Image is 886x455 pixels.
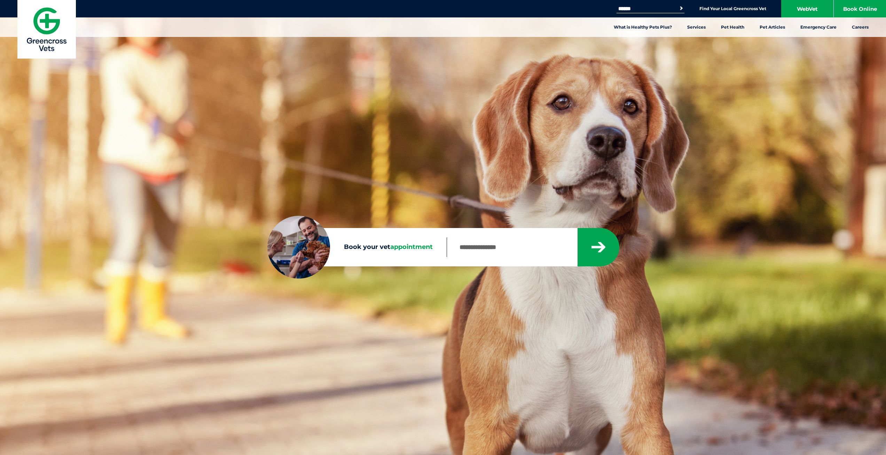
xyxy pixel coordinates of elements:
a: What is Healthy Pets Plus? [606,17,680,37]
button: Search [678,5,685,12]
span: appointment [390,243,433,251]
a: Pet Health [713,17,752,37]
a: Services [680,17,713,37]
a: Find Your Local Greencross Vet [699,6,766,12]
a: Careers [844,17,876,37]
a: Emergency Care [793,17,844,37]
label: Book your vet [267,242,447,252]
a: Pet Articles [752,17,793,37]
